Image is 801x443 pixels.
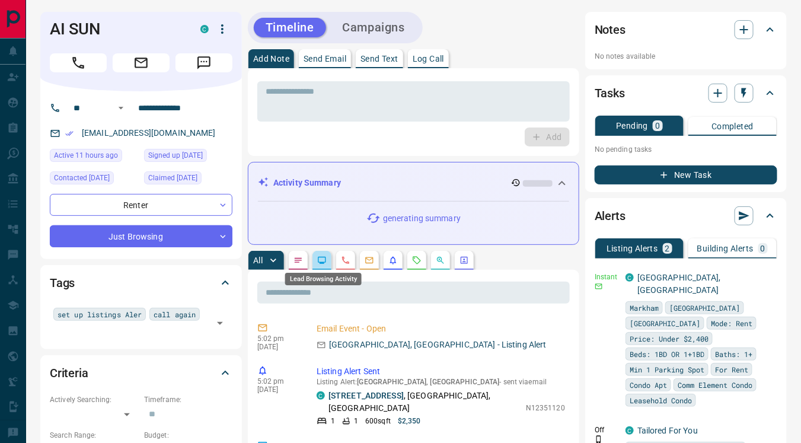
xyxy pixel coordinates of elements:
p: Instant [595,272,618,282]
button: Open [212,315,228,332]
div: condos.ca [317,391,325,400]
p: 1 [354,416,358,426]
h2: Notes [595,20,626,39]
p: Off [595,425,618,435]
span: Baths: 1+ [715,348,752,360]
span: Price: Under $2,400 [630,333,709,345]
div: Just Browsing [50,225,232,247]
h2: Tags [50,273,75,292]
span: call again [154,308,196,320]
p: , [GEOGRAPHIC_DATA], [GEOGRAPHIC_DATA] [328,390,520,415]
p: [GEOGRAPHIC_DATA], [GEOGRAPHIC_DATA] - Listing Alert [329,339,547,351]
span: [GEOGRAPHIC_DATA] [669,302,740,314]
div: condos.ca [626,426,634,435]
span: Min 1 Parking Spot [630,364,704,375]
a: Tailored For You [637,426,698,435]
p: Building Alerts [697,244,754,253]
p: 600 sqft [365,416,391,426]
p: Actively Searching: [50,394,138,405]
div: condos.ca [200,25,209,33]
p: 2 [665,244,670,253]
button: Open [114,101,128,115]
div: Tags [50,269,232,297]
svg: Requests [412,256,422,265]
p: Pending [616,122,648,130]
div: Notes [595,15,777,44]
svg: Email [595,282,603,291]
div: Lead Browsing Activity [285,273,362,285]
span: Call [50,53,107,72]
span: Claimed [DATE] [148,172,197,184]
span: For Rent [715,364,748,375]
p: Activity Summary [273,177,341,189]
button: New Task [595,165,777,184]
p: Email Event - Open [317,323,565,335]
p: 0 [761,244,765,253]
span: Message [175,53,232,72]
p: Completed [711,122,754,130]
div: Sun Aug 10 2025 [50,171,138,188]
a: [EMAIL_ADDRESS][DOMAIN_NAME] [82,128,216,138]
p: Listing Alert : - sent via email [317,378,565,386]
span: Signed up [DATE] [148,149,203,161]
p: Add Note [253,55,289,63]
p: N12351120 [526,403,565,413]
div: Mon Aug 18 2025 [50,149,138,165]
p: Listing Alert Sent [317,365,565,378]
p: Listing Alerts [607,244,658,253]
svg: Notes [293,256,303,265]
p: No notes available [595,51,777,62]
p: 5:02 pm [257,377,299,385]
div: Sun Jul 27 2025 [144,171,232,188]
span: set up listings Aler [58,308,142,320]
span: Markham [630,302,659,314]
span: Leasehold Condo [630,394,692,406]
p: $2,350 [398,416,421,426]
p: generating summary [383,212,461,225]
svg: Listing Alerts [388,256,398,265]
div: Tasks [595,79,777,107]
p: Log Call [413,55,444,63]
button: Timeline [254,18,326,37]
h2: Criteria [50,364,88,383]
p: Budget: [144,430,232,441]
p: 1 [331,416,335,426]
p: 5:02 pm [257,334,299,343]
div: Criteria [50,359,232,387]
svg: Agent Actions [459,256,469,265]
svg: Email Verified [65,129,74,138]
svg: Opportunities [436,256,445,265]
span: Beds: 1BD OR 1+1BD [630,348,704,360]
a: [GEOGRAPHIC_DATA], [GEOGRAPHIC_DATA] [637,273,720,295]
button: Campaigns [331,18,417,37]
span: [GEOGRAPHIC_DATA], [GEOGRAPHIC_DATA] [358,378,500,386]
div: Renter [50,194,232,216]
div: Tue Jul 22 2025 [144,149,232,165]
span: Active 11 hours ago [54,149,118,161]
span: Email [113,53,170,72]
span: Condo Apt [630,379,667,391]
span: Mode: Rent [711,317,752,329]
div: condos.ca [626,273,634,282]
p: [DATE] [257,343,299,351]
span: Contacted [DATE] [54,172,110,184]
p: Search Range: [50,430,138,441]
p: No pending tasks [595,141,777,158]
h2: Tasks [595,84,625,103]
p: All [253,256,263,264]
h2: Alerts [595,206,626,225]
div: Alerts [595,202,777,230]
svg: Lead Browsing Activity [317,256,327,265]
p: 0 [655,122,660,130]
p: Send Text [360,55,398,63]
span: [GEOGRAPHIC_DATA] [630,317,700,329]
p: Send Email [304,55,346,63]
svg: Calls [341,256,350,265]
h1: AI SUN [50,20,183,39]
span: Comm Element Condo [678,379,752,391]
div: Activity Summary [258,172,569,194]
svg: Emails [365,256,374,265]
p: Timeframe: [144,394,232,405]
a: [STREET_ADDRESS] [328,391,404,400]
p: [DATE] [257,385,299,394]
